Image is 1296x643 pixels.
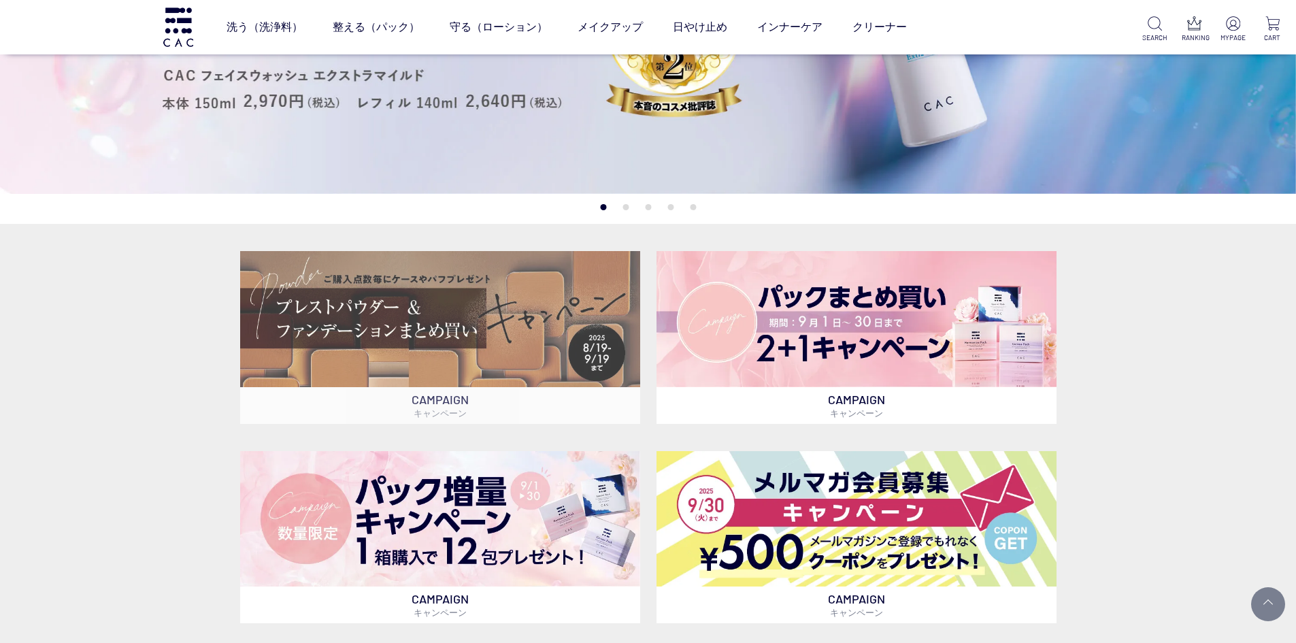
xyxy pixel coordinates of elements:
[240,587,640,623] p: CAMPAIGN
[240,451,640,623] a: パック増量キャンペーン パック増量キャンペーン CAMPAIGNキャンペーン
[657,251,1057,423] a: パックキャンペーン2+1 パックキャンペーン2+1 CAMPAIGNキャンペーン
[1182,16,1207,43] a: RANKING
[657,587,1057,623] p: CAMPAIGN
[1260,16,1285,43] a: CART
[1220,16,1246,43] a: MYPAGE
[852,8,907,46] a: クリーナー
[622,204,629,210] button: 2 of 5
[1142,16,1167,43] a: SEARCH
[667,204,674,210] button: 4 of 5
[450,8,548,46] a: 守る（ローション）
[657,451,1057,587] img: メルマガ会員募集
[830,408,883,418] span: キャンペーン
[578,8,643,46] a: メイクアップ
[690,204,696,210] button: 5 of 5
[600,204,606,210] button: 1 of 5
[240,451,640,587] img: パック増量キャンペーン
[673,8,727,46] a: 日やけ止め
[240,251,640,423] a: ベースメイクキャンペーン ベースメイクキャンペーン CAMPAIGNキャンペーン
[657,387,1057,424] p: CAMPAIGN
[1260,33,1285,43] p: CART
[161,7,195,46] img: logo
[1142,33,1167,43] p: SEARCH
[414,607,467,618] span: キャンペーン
[645,204,651,210] button: 3 of 5
[414,408,467,418] span: キャンペーン
[830,607,883,618] span: キャンペーン
[240,251,640,386] img: ベースメイクキャンペーン
[1220,33,1246,43] p: MYPAGE
[227,8,303,46] a: 洗う（洗浄料）
[240,387,640,424] p: CAMPAIGN
[757,8,823,46] a: インナーケア
[333,8,420,46] a: 整える（パック）
[657,251,1057,386] img: パックキャンペーン2+1
[657,451,1057,623] a: メルマガ会員募集 メルマガ会員募集 CAMPAIGNキャンペーン
[1182,33,1207,43] p: RANKING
